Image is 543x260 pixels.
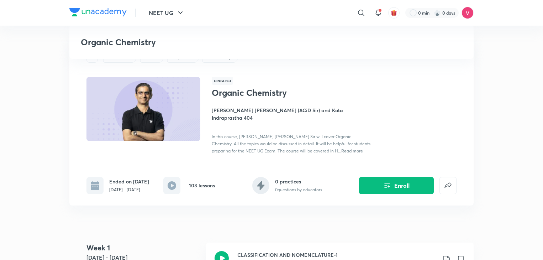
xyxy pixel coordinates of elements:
[69,8,127,16] img: Company Logo
[359,177,434,194] button: Enroll
[341,148,363,154] span: Read more
[212,134,370,154] span: In this course, [PERSON_NAME] [PERSON_NAME] Sir will cover Organic Chemistry. All the topics woul...
[391,10,397,16] img: avatar
[212,88,328,98] h1: Organic Chemistry
[86,243,200,253] h4: Week 1
[109,187,149,193] p: [DATE] - [DATE]
[69,8,127,18] a: Company Logo
[275,178,322,185] h6: 0 practices
[439,177,457,194] button: false
[462,7,474,19] img: Vishwa Desai
[144,6,189,20] button: NEET UG
[275,187,322,193] p: 0 questions by educators
[434,9,441,16] img: streak
[85,76,201,142] img: Thumbnail
[212,77,233,85] span: Hinglish
[81,37,359,47] h3: Organic Chemistry
[237,251,437,259] h3: CLASSIFICATION AND NOMENCLATURE-1
[109,178,149,185] h6: Ended on [DATE]
[388,7,400,19] button: avatar
[189,182,215,189] h6: 103 lessons
[212,106,371,121] h4: [PERSON_NAME] [PERSON_NAME] (ACiD Sir) and Kota Indraprastha 404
